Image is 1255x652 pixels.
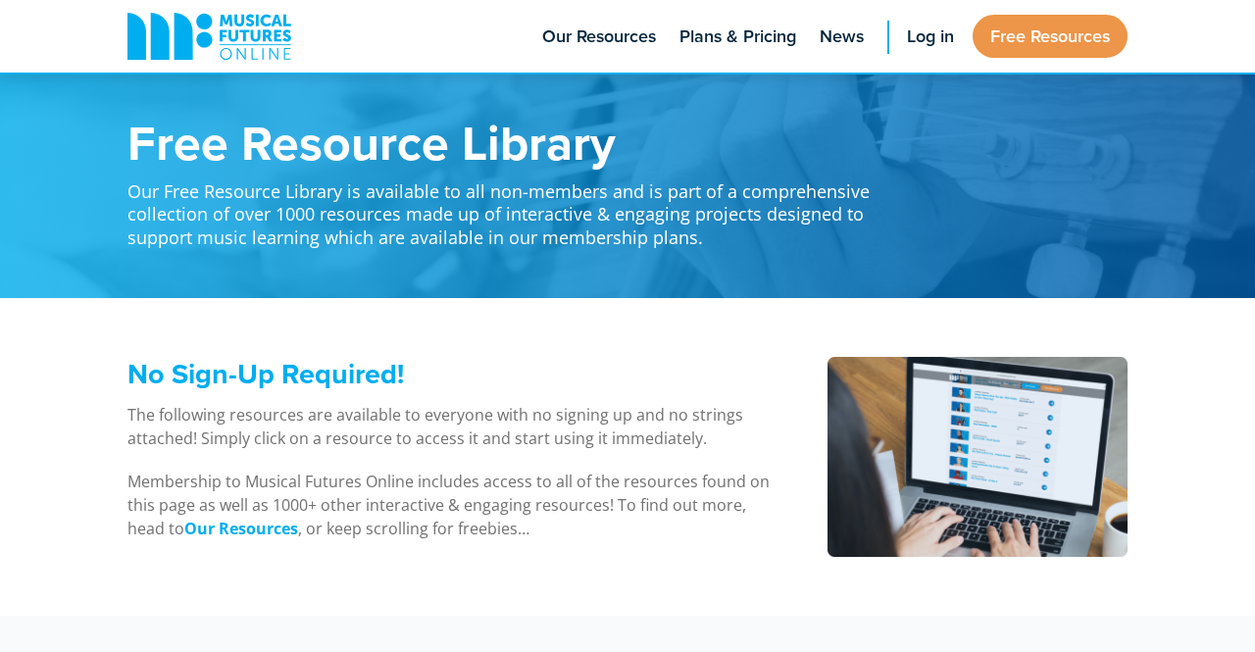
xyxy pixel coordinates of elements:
[907,24,954,50] span: Log in
[127,118,892,167] h1: Free Resource Library
[127,403,778,450] p: The following resources are available to everyone with no signing up and no strings attached! Sim...
[679,24,796,50] span: Plans & Pricing
[127,353,404,394] span: No Sign-Up Required!
[973,15,1128,58] a: Free Resources
[184,518,298,539] strong: Our Resources
[127,470,778,540] p: Membership to Musical Futures Online includes access to all of the resources found on this page a...
[542,24,656,50] span: Our Resources
[820,24,864,50] span: News
[127,167,892,249] p: Our Free Resource Library is available to all non-members and is part of a comprehensive collecti...
[184,518,298,540] a: Our Resources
